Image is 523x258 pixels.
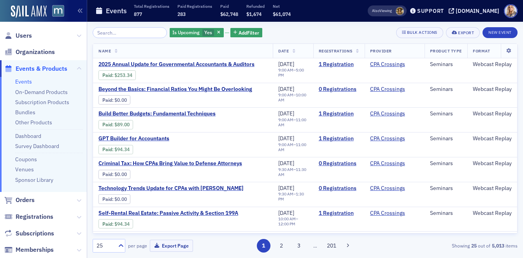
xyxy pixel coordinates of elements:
span: $62,748 [220,11,238,17]
a: CPA Crossings [370,160,405,167]
div: Paid: 1 - $9434 [98,145,133,154]
span: [DATE] [278,135,294,142]
span: [DATE] [278,160,294,167]
span: Viewing [372,8,392,14]
span: Date [278,48,289,54]
button: 3 [292,239,306,253]
p: Total Registrations [134,3,169,9]
div: Paid: 0 - $0 [98,194,130,204]
button: Export Page [150,240,193,252]
a: CPA Crossings [370,185,405,192]
time: 9:30 AM [278,191,293,197]
a: 1 Registration [319,210,359,217]
a: GPT Builder for Accountants [98,135,229,142]
div: Seminars [430,185,462,192]
span: Format [473,48,490,54]
a: View Homepage [47,5,64,18]
div: Paid: 1 - $25334 [98,70,136,80]
label: per page [128,242,147,249]
button: Export [446,27,480,38]
time: 9:00 AM [278,142,293,147]
a: Paid [102,122,112,127]
span: 877 [134,11,142,17]
div: Export [458,31,474,35]
div: 25 [97,242,114,250]
a: Paid [102,72,112,78]
button: Bulk Actions [396,27,443,38]
p: Net [273,3,291,9]
span: $94.34 [114,146,130,152]
div: – [278,92,307,103]
span: $94.34 [114,221,130,227]
a: Organizations [4,48,55,56]
span: Organizations [16,48,55,56]
span: Product Type [430,48,462,54]
div: Seminars [430,160,462,167]
button: 1 [257,239,270,253]
a: Technology Trends Update for CPAs with [PERSON_NAME] [98,185,244,192]
div: – [278,167,307,177]
div: Seminars [430,61,462,68]
p: Paid [220,3,238,9]
time: 10:00 AM [278,216,296,221]
a: Criminal Tax: How CPAs Bring Value to Defense Attorneys [98,160,242,167]
span: : [102,171,114,177]
span: $253.34 [114,72,132,78]
div: Showing out of items [381,242,518,249]
div: [DOMAIN_NAME] [456,7,499,14]
time: 9:00 AM [278,92,293,98]
a: Orders [4,196,35,204]
span: $61,074 [273,11,291,17]
img: SailAMX [52,5,64,17]
a: Registrations [4,213,53,221]
time: 11:30 AM [278,167,306,177]
span: Beyond the Basics: Financial Ratios You Might Be Overlooking [98,86,252,93]
a: Subscription Products [15,99,69,106]
button: 2 [274,239,288,253]
a: Sponsor Library [15,176,53,183]
span: Registrations [16,213,53,221]
span: $0.00 [114,171,127,177]
span: Is Upcoming [172,29,200,35]
span: : [102,221,114,227]
a: Bundles [15,109,35,116]
a: New Event [483,28,518,35]
div: – [278,68,307,78]
h1: Events [106,6,127,16]
div: Seminars [430,110,462,117]
span: … [310,242,321,249]
span: Technology Trends Update for CPAs with John Higgins [98,185,244,192]
span: [DATE] [278,61,294,68]
div: Webcast Replay [473,110,512,117]
a: CPA Crossings [370,110,405,117]
div: Paid: 0 - $0 [98,170,130,179]
div: – [278,117,307,127]
span: Add Filter [239,29,259,36]
span: Subscriptions [16,229,54,238]
img: SailAMX [11,5,47,18]
time: 12:00 PM [278,221,295,227]
span: CPA Crossings [370,135,419,142]
button: New Event [483,27,518,38]
a: CPA Crossings [370,210,405,217]
div: Webcast Replay [473,210,512,217]
span: Self-Rental Real Estate: Passive Activity & Section 199A [98,210,238,217]
a: CPA Crossings [370,86,405,93]
span: [DATE] [278,110,294,117]
span: [DATE] [278,185,294,192]
a: 0 Registrations [319,86,359,93]
span: Users [16,31,32,40]
a: 1 Registration [319,135,359,142]
div: – [278,192,307,202]
span: $0.00 [114,196,127,202]
p: Refunded [246,3,265,9]
p: Paid Registrations [177,3,212,9]
input: Search… [93,27,167,38]
span: : [102,196,114,202]
span: Yes [204,29,212,35]
div: Also [372,8,379,13]
a: Coupons [15,156,37,163]
a: Paid [102,171,112,177]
